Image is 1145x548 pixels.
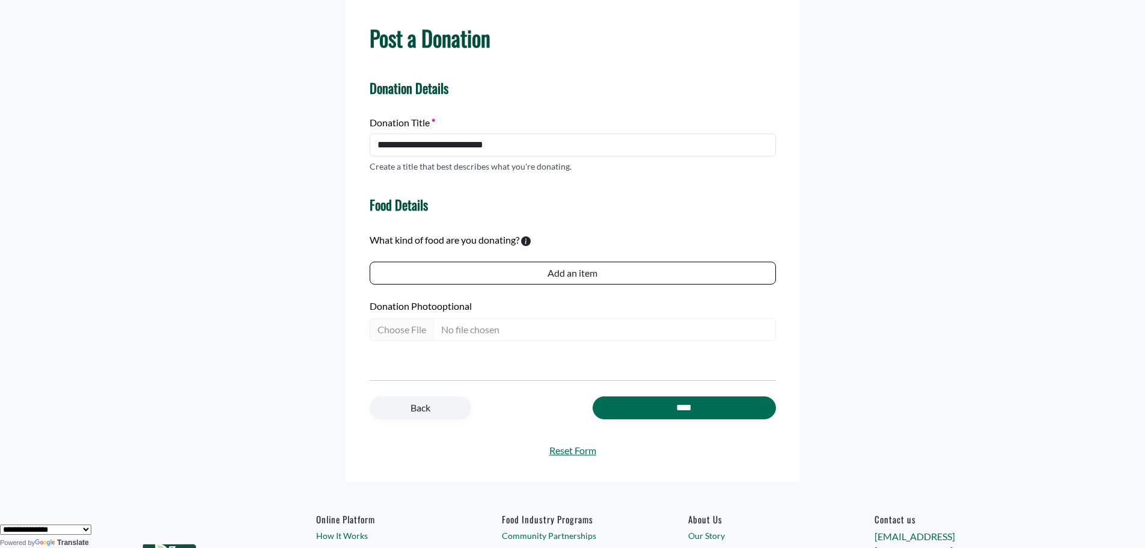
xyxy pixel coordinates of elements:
a: Back [370,396,471,419]
label: Donation Photo [370,299,776,313]
img: Google Translate [35,539,57,547]
h6: Online Platform [316,514,457,525]
h6: Food Industry Programs [502,514,643,525]
button: Add an item [370,262,776,285]
label: Donation Title [370,115,435,130]
a: About Us [688,514,829,525]
svg: To calculate environmental impacts, we follow the Food Loss + Waste Protocol [521,236,531,246]
h6: Contact us [875,514,1015,525]
h1: Post a Donation [370,25,776,51]
span: optional [437,300,472,312]
a: Translate [35,538,89,547]
label: What kind of food are you donating? [370,233,519,247]
h4: Donation Details [370,80,776,96]
p: Create a title that best describes what you're donating. [370,160,572,173]
a: Reset Form [370,443,776,458]
h4: Food Details [370,197,428,212]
